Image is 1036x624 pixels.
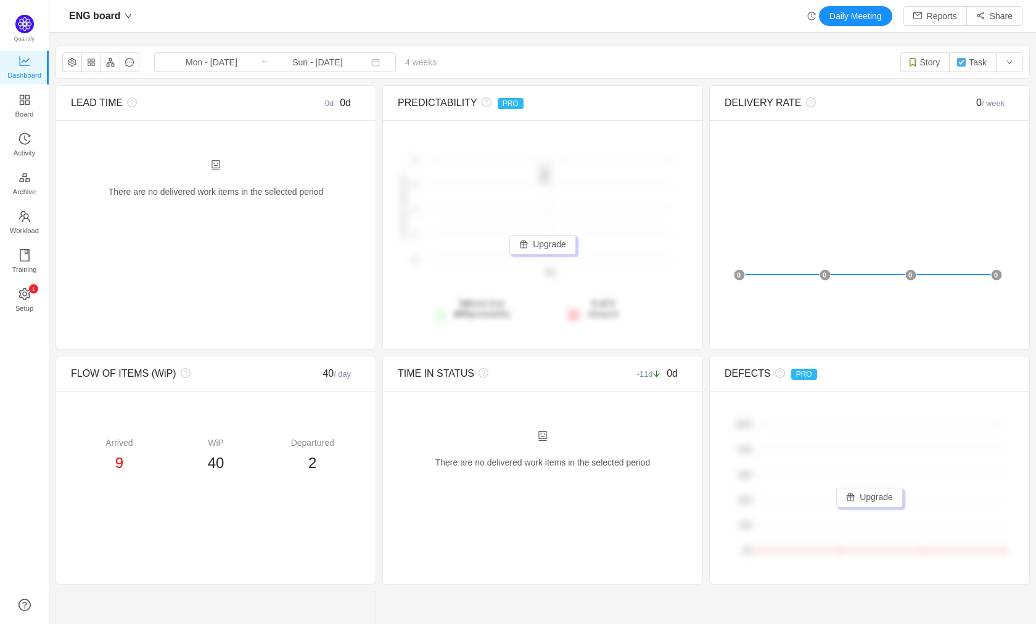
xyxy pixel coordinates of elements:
[771,368,785,378] i: icon: question-circle
[982,99,1005,108] small: / week
[739,471,752,478] tspan: 60%
[588,298,618,319] span: delayed
[459,298,469,308] strong: 0d
[18,211,31,236] a: Workload
[538,431,548,441] i: icon: robot
[735,421,752,428] tspan: 100%
[7,63,41,88] span: Dashboard
[81,52,101,72] button: icon: appstore
[115,454,123,471] span: 9
[371,58,380,67] i: icon: calendar
[739,522,752,529] tspan: 20%
[18,133,31,145] i: icon: history
[900,52,950,72] button: Story
[18,94,31,106] i: icon: appstore
[18,599,31,611] a: icon: question-circle
[498,98,524,109] span: PRO
[308,454,316,471] span: 2
[71,97,123,108] span: LEAD TIME
[739,446,752,453] tspan: 80%
[14,36,35,42] span: Quantify
[340,97,351,108] span: 0d
[62,52,82,72] button: icon: setting
[168,437,265,450] div: WiP
[398,430,688,482] div: There are no delivered work items in the selected period
[966,6,1022,26] button: icon: share-altShare
[413,181,417,189] tspan: 2
[400,176,407,240] text: # of items delivered
[976,97,1005,108] span: 0
[742,547,752,554] tspan: 0%
[13,179,36,204] span: Archive
[725,366,942,381] div: DEFECTS
[289,366,361,381] div: 40
[18,289,31,313] a: icon: settingSetup
[739,496,752,504] tspan: 40%
[667,368,678,379] span: 0d
[15,296,33,321] span: Setup
[18,94,31,119] a: Board
[903,6,967,26] button: icon: mailReports
[18,171,31,184] i: icon: gold
[819,6,892,26] button: Daily Meeting
[413,231,417,239] tspan: 1
[176,368,191,378] i: icon: question-circle
[398,366,615,381] div: TIME IN STATUS
[18,55,31,67] i: icon: line-chart
[101,52,120,72] button: icon: apartment
[413,156,417,163] tspan: 2
[454,309,471,319] strong: 80%
[18,55,31,80] a: Dashboard
[836,488,903,507] button: icon: giftUpgrade
[791,369,817,380] span: PRO
[652,370,660,378] i: icon: arrow-down
[413,257,417,264] tspan: 0
[454,309,511,319] span: probability
[334,369,351,379] small: / day
[125,12,132,20] i: icon: down
[509,235,576,255] button: icon: giftUpgrade
[592,298,615,308] strong: 0 of 0
[211,160,221,170] i: icon: robot
[725,96,942,110] div: DELIVERY RATE
[807,12,816,20] i: icon: history
[908,57,918,67] img: 10315
[10,218,39,243] span: Workload
[18,172,31,197] a: Archive
[949,52,997,72] button: Task
[398,96,615,110] div: PREDICTABILITY
[477,97,491,107] i: icon: question-circle
[546,268,554,277] tspan: 0d
[71,437,168,450] div: Arrived
[208,454,224,471] span: 40
[69,6,121,26] span: ENG board
[123,97,137,107] i: icon: question-circle
[637,369,667,379] small: -11d
[71,160,361,211] div: There are no delivered work items in the selected period
[802,97,816,107] i: icon: question-circle
[18,250,31,274] a: Training
[413,206,417,213] tspan: 1
[396,57,446,67] span: 4 weeks
[18,249,31,261] i: icon: book
[71,366,289,381] div: FLOW OF ITEMS (WiP)
[454,298,511,319] span: lead time
[474,368,488,378] i: icon: question-circle
[15,102,34,126] span: Board
[18,210,31,223] i: icon: team
[18,133,31,158] a: Activity
[29,284,38,294] sup: 1
[15,15,34,33] img: Quantify
[14,141,35,165] span: Activity
[12,257,36,282] span: Training
[956,57,966,67] img: 10318
[120,52,139,72] button: icon: message
[264,437,361,450] div: Departured
[325,99,340,108] small: 0d
[31,284,35,294] p: 1
[162,55,261,69] input: Start date
[18,288,31,300] i: icon: setting
[268,55,368,69] input: End date
[996,52,1023,72] button: icon: down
